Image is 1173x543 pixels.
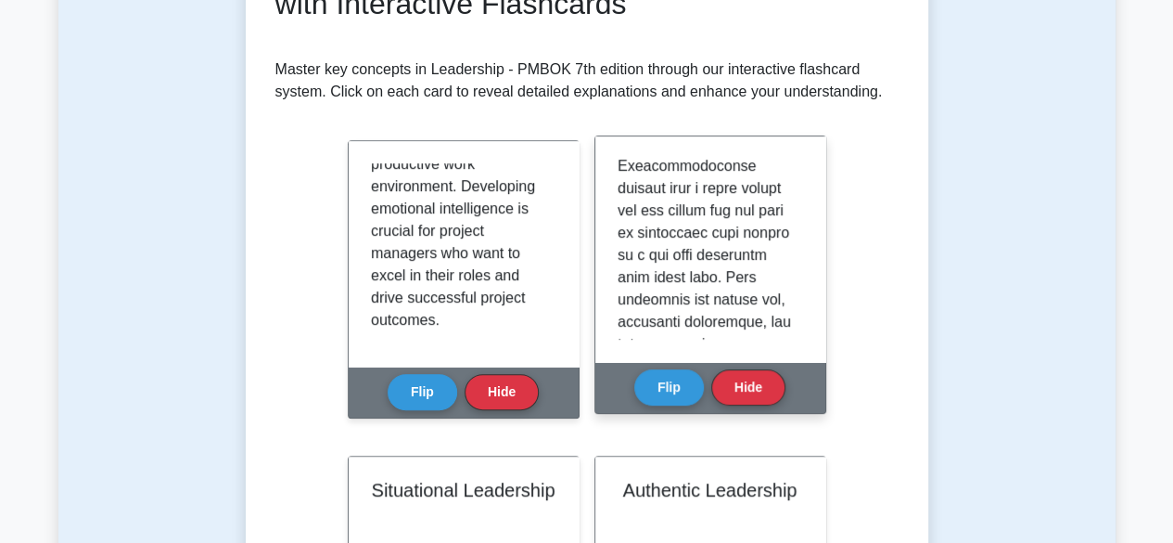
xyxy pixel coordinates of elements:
[371,479,556,501] h2: Situational Leadership
[465,374,539,410] button: Hide
[618,479,803,501] h2: Authentic Leadership
[711,369,785,406] button: Hide
[388,374,457,410] button: Flip
[275,58,899,103] p: Master key concepts in Leadership - PMBOK 7th edition through our interactive flashcard system. C...
[634,369,704,406] button: Flip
